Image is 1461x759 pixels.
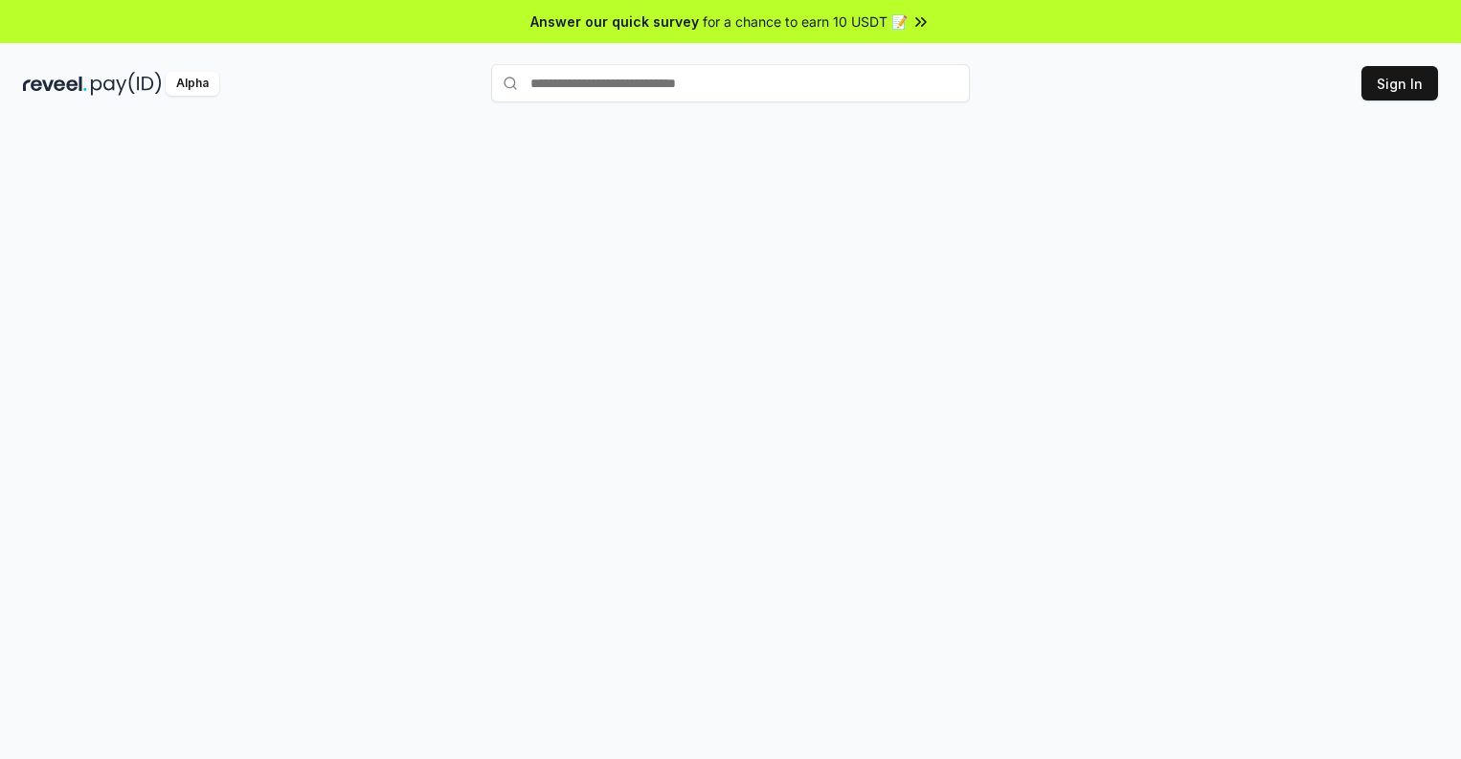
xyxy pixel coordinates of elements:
[1361,66,1438,100] button: Sign In
[703,11,908,32] span: for a chance to earn 10 USDT 📝
[23,72,87,96] img: reveel_dark
[91,72,162,96] img: pay_id
[166,72,219,96] div: Alpha
[530,11,699,32] span: Answer our quick survey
